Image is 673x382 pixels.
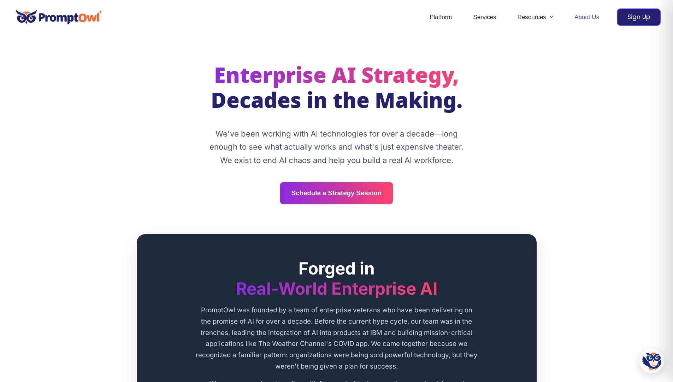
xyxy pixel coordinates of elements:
[642,351,661,370] img: Hootie - PromptOwl AI Assistant
[564,5,610,30] a: About Us
[280,182,393,204] a: Schedule a Strategy Session
[195,305,478,372] p: PromptOwl was founded by a team of enterprise veterans who have been delivering on the promise of...
[462,5,507,30] a: Services
[12,5,106,29] img: promptowl.ai logo
[236,278,437,299] span: Real-World Enterprise AI
[214,63,459,91] span: Enterprise AI Strategy,
[137,65,537,115] h1: Decades in the Making.
[617,8,661,26] a: Sign Up
[195,258,478,299] h2: Forged in
[507,5,564,30] a: ResourcesMenu Toggle
[204,127,469,167] p: We've been working with AI technologies for over a decade—long enough to see what actually works ...
[419,5,610,30] nav: Site Navigation: Header
[419,5,462,30] a: Platform
[546,5,553,30] span: Menu Toggle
